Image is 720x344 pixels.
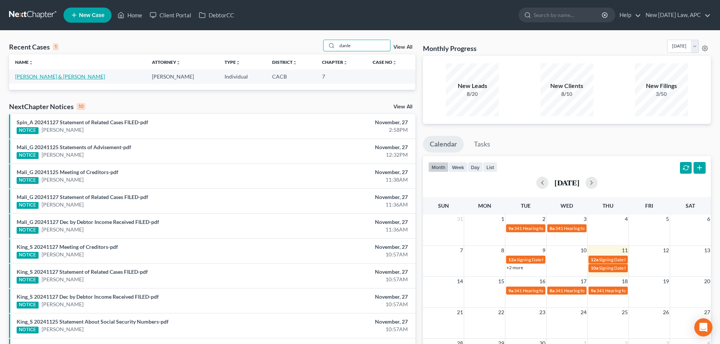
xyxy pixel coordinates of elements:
span: 341 Hearing for [PERSON_NAME] & [PERSON_NAME] [596,288,704,293]
a: Spin_A 20241127 Statement of Related Cases FILED-pdf [17,119,148,125]
a: [PERSON_NAME] [42,126,84,134]
span: New Case [79,12,104,18]
div: Open Intercom Messenger [694,318,712,336]
div: New Leads [446,82,499,90]
div: NOTICE [17,327,39,333]
div: 2:58PM [282,126,408,134]
span: 22 [497,308,505,317]
span: Thu [602,202,613,209]
div: NOTICE [17,277,39,284]
span: 4 [624,214,629,224]
div: Recent Cases [9,42,59,51]
span: 3 [583,214,587,224]
h2: [DATE] [554,179,579,187]
a: Districtunfold_more [272,59,297,65]
a: [PERSON_NAME] [42,176,84,184]
div: 10:57AM [282,276,408,283]
a: [PERSON_NAME] [42,251,84,258]
span: 12a [591,257,598,262]
div: 8/20 [446,90,499,98]
span: 9a [591,288,596,293]
span: 9a [508,225,513,231]
span: 10a [591,265,598,271]
span: 20 [703,277,711,286]
div: NextChapter Notices [9,102,85,111]
div: NOTICE [17,127,39,134]
a: Tasks [467,136,497,153]
span: Fri [645,202,653,209]
span: Signing Date for [PERSON_NAME] [517,257,584,262]
a: [PERSON_NAME] [42,276,84,283]
a: +2 more [506,265,523,270]
div: November, 27 [282,193,408,201]
span: Signing Date for [PERSON_NAME] [599,257,667,262]
span: 341 Hearing for [PERSON_NAME] [514,225,582,231]
a: Mali_G 20241125 Statements of Advisement-pdf [17,144,131,150]
span: 13 [703,246,711,255]
span: Sat [686,202,695,209]
span: 8 [500,246,505,255]
td: Individual [218,69,266,83]
div: November, 27 [282,268,408,276]
span: 6 [706,214,711,224]
span: 12 [662,246,670,255]
input: Search by name... [337,40,390,51]
span: 24 [580,308,587,317]
div: November, 27 [282,243,408,251]
span: 26 [662,308,670,317]
input: Search by name... [534,8,603,22]
a: Help [616,8,641,22]
span: 8a [550,288,554,293]
td: 7 [316,69,367,83]
span: 1 [500,214,505,224]
span: 341 Hearing for [PERSON_NAME] & [PERSON_NAME] [514,288,622,293]
span: 2 [542,214,546,224]
div: November, 27 [282,119,408,126]
span: 8a [550,225,554,231]
div: New Clients [540,82,593,90]
div: 12:32PM [282,151,408,159]
a: [PERSON_NAME] [42,325,84,333]
i: unfold_more [392,60,397,65]
span: 7 [459,246,464,255]
a: [PERSON_NAME] [42,301,84,308]
a: [PERSON_NAME] [42,201,84,208]
div: 10:57AM [282,301,408,308]
a: Typeunfold_more [225,59,240,65]
span: 21 [456,308,464,317]
a: Attorneyunfold_more [152,59,181,65]
i: unfold_more [293,60,297,65]
div: 1 [53,43,59,50]
span: 9 [542,246,546,255]
div: 11:38AM [282,176,408,184]
span: 11 [621,246,629,255]
a: King_S 20241127 Statement of Related Cases FILED-pdf [17,268,148,275]
a: DebtorCC [195,8,238,22]
span: 12a [508,257,516,262]
div: 3/50 [635,90,688,98]
i: unfold_more [29,60,33,65]
span: 16 [539,277,546,286]
div: November, 27 [282,293,408,301]
a: [PERSON_NAME] [42,151,84,159]
span: Wed [561,202,573,209]
span: 10 [580,246,587,255]
span: 23 [539,308,546,317]
span: Mon [478,202,491,209]
td: CACB [266,69,316,83]
div: November, 27 [282,168,408,176]
a: Client Portal [146,8,195,22]
div: November, 27 [282,218,408,226]
div: NOTICE [17,227,39,234]
td: [PERSON_NAME] [146,69,218,83]
a: Nameunfold_more [15,59,33,65]
span: Sun [438,202,449,209]
span: 25 [621,308,629,317]
div: NOTICE [17,152,39,159]
span: Tue [521,202,531,209]
i: unfold_more [343,60,348,65]
button: week [449,162,468,172]
a: Mali_G 20241127 Dec by Debtor Income Received FILED-pdf [17,219,159,225]
a: King_S 20241125 Statement About Social Security Numbers-pdf [17,318,169,325]
div: 8/10 [540,90,593,98]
